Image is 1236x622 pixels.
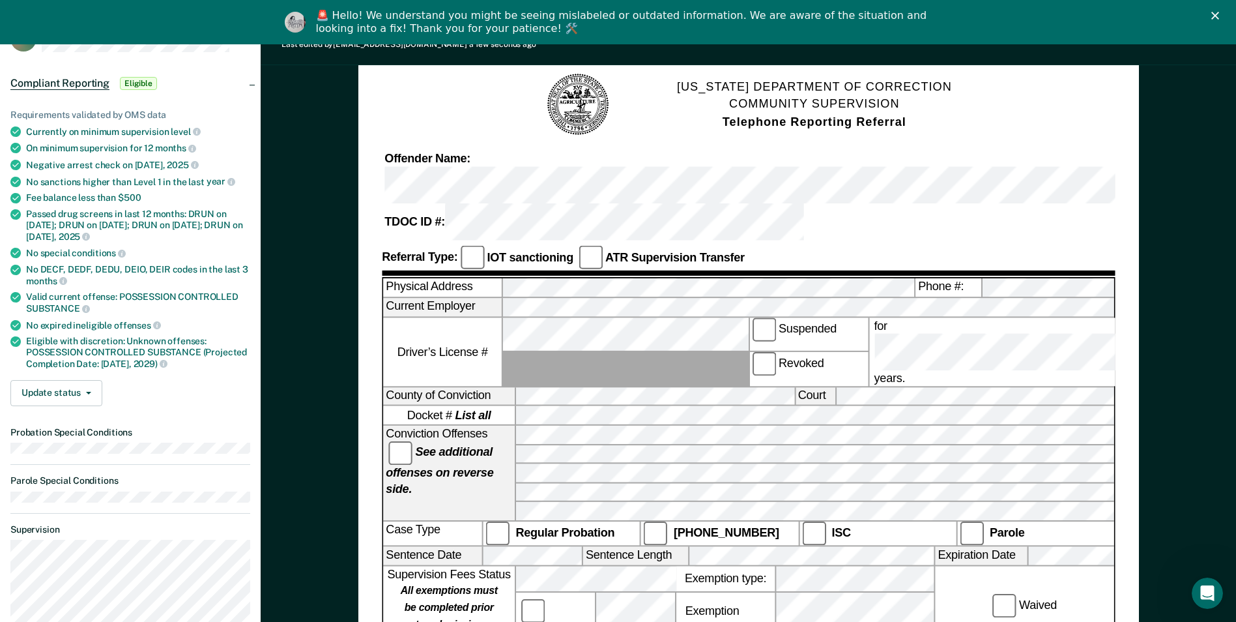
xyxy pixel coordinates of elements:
label: Revoked [749,353,868,387]
input: Parole [960,522,983,545]
input: for years. [874,333,1233,370]
input: Waived [992,593,1016,617]
strong: ATR Supervision Transfer [605,250,745,263]
div: On minimum supervision for 12 [26,142,250,154]
label: Phone #: [915,279,981,297]
div: Close [1211,12,1224,20]
div: 🚨 Hello! We understand you might be seeing mislabeled or outdated information. We are aware of th... [316,9,931,35]
strong: ISC [831,526,850,539]
input: Suspended [752,318,775,341]
input: ISC [801,522,825,545]
img: TN Seal [545,72,611,138]
strong: Parole [990,526,1025,539]
strong: List all [455,409,491,422]
label: Expiration Date [935,547,1027,565]
div: Eligible with discretion: Unknown offenses: POSSESSION CONTROLLED SUBSTANCE (Projected Completion... [26,336,250,369]
span: Docket # [407,407,491,423]
div: No sanctions higher than Level 1 in the last [26,176,250,188]
label: for years. [871,318,1235,386]
label: Sentence Length [583,547,688,565]
div: Negative arrest check on [DATE], [26,159,250,171]
div: No special [26,247,250,259]
span: months [26,276,67,286]
div: Valid current offense: POSSESSION CONTROLLED [26,291,250,314]
dt: Parole Special Conditions [10,475,250,486]
label: Physical Address [383,279,502,297]
span: $500 [118,192,141,203]
span: 2025 [167,160,198,170]
span: year [207,176,235,186]
label: Driver’s License # [383,318,502,386]
div: Requirements validated by OMS data [10,110,250,121]
label: Current Employer [383,299,502,316]
input: Regular Probation [485,522,509,545]
span: months [155,143,196,153]
iframe: Intercom live chat [1192,578,1223,609]
strong: IOT sanctioning [487,250,573,263]
div: Case Type [383,522,481,545]
input: IOT sanctioning [460,246,483,269]
span: 2025 [59,231,90,242]
label: County of Conviction [383,387,515,405]
h1: [US_STATE] DEPARTMENT OF CORRECTION COMMUNITY SUPERVISION [677,78,952,132]
button: Update status [10,380,102,406]
div: Conviction Offenses [383,426,515,520]
strong: Referral Type: [382,250,457,263]
label: Sentence Date [383,547,481,565]
input: See additional offenses on reverse side. [388,441,412,465]
label: Suspended [749,318,868,351]
span: offenses [114,320,161,331]
input: ATR Supervision Transfer [579,246,602,269]
input: [PHONE_NUMBER] [644,522,667,545]
label: Exemption type: [676,566,775,591]
span: Compliant Reporting [10,77,109,90]
span: a few seconds ago [469,40,536,49]
strong: Telephone Reporting Referral [722,115,906,128]
strong: TDOC ID #: [384,216,445,229]
dt: Supervision [10,524,250,535]
div: No expired ineligible [26,319,250,331]
input: Revoked [752,353,775,376]
strong: [PHONE_NUMBER] [674,526,779,539]
strong: Offender Name: [384,153,470,166]
span: Eligible [120,77,157,90]
label: Court [795,387,835,405]
span: level [171,126,200,137]
strong: Regular Probation [515,526,614,539]
div: Currently on minimum supervision [26,126,250,138]
div: Fee balance less than [26,192,250,203]
span: SUBSTANCE [26,303,90,314]
div: Passed drug screens in last 12 months: DRUN on [DATE]; DRUN on [DATE]; DRUN on [DATE]; DRUN on [D... [26,209,250,242]
span: 2029) [134,359,167,369]
div: No DECF, DEDF, DEDU, DEIO, DEIR codes in the last 3 [26,264,250,286]
span: conditions [72,248,125,258]
img: Profile image for Kim [285,12,306,33]
dt: Probation Special Conditions [10,427,250,438]
label: Waived [990,593,1059,617]
strong: See additional offenses on reverse side. [386,446,493,496]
